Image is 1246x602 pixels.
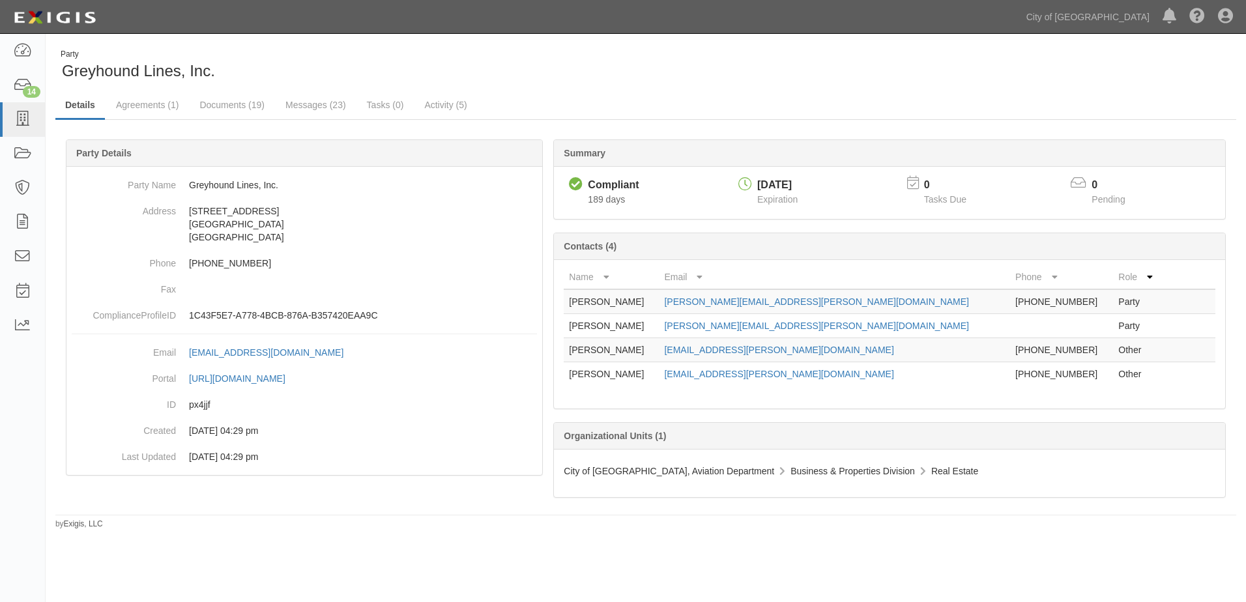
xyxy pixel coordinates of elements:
a: Details [55,92,105,120]
dt: Fax [72,276,176,296]
a: [URL][DOMAIN_NAME] [189,373,300,384]
a: [EMAIL_ADDRESS][DOMAIN_NAME] [189,347,358,358]
dt: Created [72,418,176,437]
th: Email [659,265,1010,289]
dt: Address [72,198,176,218]
div: 14 [23,86,40,98]
div: Greyhound Lines, Inc. [55,49,636,82]
b: Contacts (4) [564,241,616,251]
th: Role [1113,265,1163,289]
dd: 06/30/2023 04:29 pm [72,418,537,444]
dt: Email [72,339,176,359]
b: Summary [564,148,605,158]
td: Party [1113,289,1163,314]
a: Agreements (1) [106,92,188,118]
div: [EMAIL_ADDRESS][DOMAIN_NAME] [189,346,343,359]
a: Tasks (0) [357,92,414,118]
a: Messages (23) [276,92,356,118]
img: logo-5460c22ac91f19d4615b14bd174203de0afe785f0fc80cf4dbbc73dc1793850b.png [10,6,100,29]
span: Tasks Due [924,194,966,205]
td: [PHONE_NUMBER] [1010,289,1113,314]
span: Since 04/08/2025 [588,194,625,205]
a: Exigis, LLC [64,519,103,528]
p: 1C43F5E7-A778-4BCB-876A-B357420EAA9C [189,309,537,322]
a: [PERSON_NAME][EMAIL_ADDRESS][PERSON_NAME][DOMAIN_NAME] [664,321,969,331]
span: Greyhound Lines, Inc. [62,62,215,79]
dd: [STREET_ADDRESS] [GEOGRAPHIC_DATA] [GEOGRAPHIC_DATA] [72,198,537,250]
dt: Party Name [72,172,176,192]
td: Other [1113,338,1163,362]
td: [PERSON_NAME] [564,314,659,338]
a: [EMAIL_ADDRESS][PERSON_NAME][DOMAIN_NAME] [664,369,893,379]
td: [PERSON_NAME] [564,289,659,314]
span: City of [GEOGRAPHIC_DATA], Aviation Department [564,466,774,476]
dd: px4jjf [72,392,537,418]
div: [DATE] [757,178,798,193]
dt: Portal [72,365,176,385]
b: Organizational Units (1) [564,431,666,441]
td: Other [1113,362,1163,386]
dt: ComplianceProfileID [72,302,176,322]
span: Pending [1092,194,1125,205]
a: City of [GEOGRAPHIC_DATA] [1020,4,1156,30]
p: 0 [1092,178,1141,193]
dd: Greyhound Lines, Inc. [72,172,537,198]
dt: Last Updated [72,444,176,463]
p: 0 [924,178,983,193]
td: [PERSON_NAME] [564,338,659,362]
th: Name [564,265,659,289]
dd: 06/30/2023 04:29 pm [72,444,537,470]
td: [PERSON_NAME] [564,362,659,386]
td: Party [1113,314,1163,338]
span: Real Estate [931,466,978,476]
a: Activity (5) [414,92,476,118]
div: Party [61,49,215,60]
div: Compliant [588,178,639,193]
td: [PHONE_NUMBER] [1010,362,1113,386]
span: Expiration [757,194,798,205]
i: Help Center - Complianz [1189,9,1205,25]
dt: Phone [72,250,176,270]
a: Documents (19) [190,92,274,118]
a: [PERSON_NAME][EMAIL_ADDRESS][PERSON_NAME][DOMAIN_NAME] [664,296,969,307]
td: [PHONE_NUMBER] [1010,338,1113,362]
i: Compliant [569,178,583,192]
a: [EMAIL_ADDRESS][PERSON_NAME][DOMAIN_NAME] [664,345,893,355]
dd: [PHONE_NUMBER] [72,250,537,276]
span: Business & Properties Division [790,466,915,476]
b: Party Details [76,148,132,158]
th: Phone [1010,265,1113,289]
dt: ID [72,392,176,411]
small: by [55,519,103,530]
